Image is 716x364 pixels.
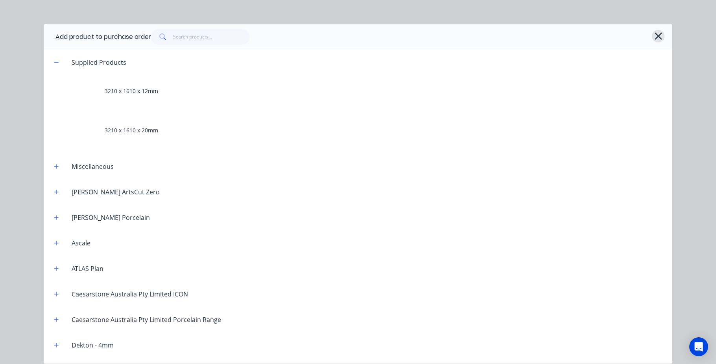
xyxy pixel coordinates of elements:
input: Search products... [173,29,250,45]
div: Dekton - 4mm [65,340,120,350]
div: ATLAS Plan [65,264,110,273]
div: Ascale [65,238,97,248]
div: Caesarstone Australia Pty Limited Porcelain Range [65,315,227,324]
div: [PERSON_NAME] Porcelain [65,213,156,222]
div: Miscellaneous [65,162,120,171]
div: Supplied Products [65,58,133,67]
div: Caesarstone Australia Pty Limited ICON [65,289,194,299]
div: Open Intercom Messenger [689,337,708,356]
div: Add product to purchase order [55,32,151,42]
div: [PERSON_NAME] ArtsCut Zero [65,187,166,197]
